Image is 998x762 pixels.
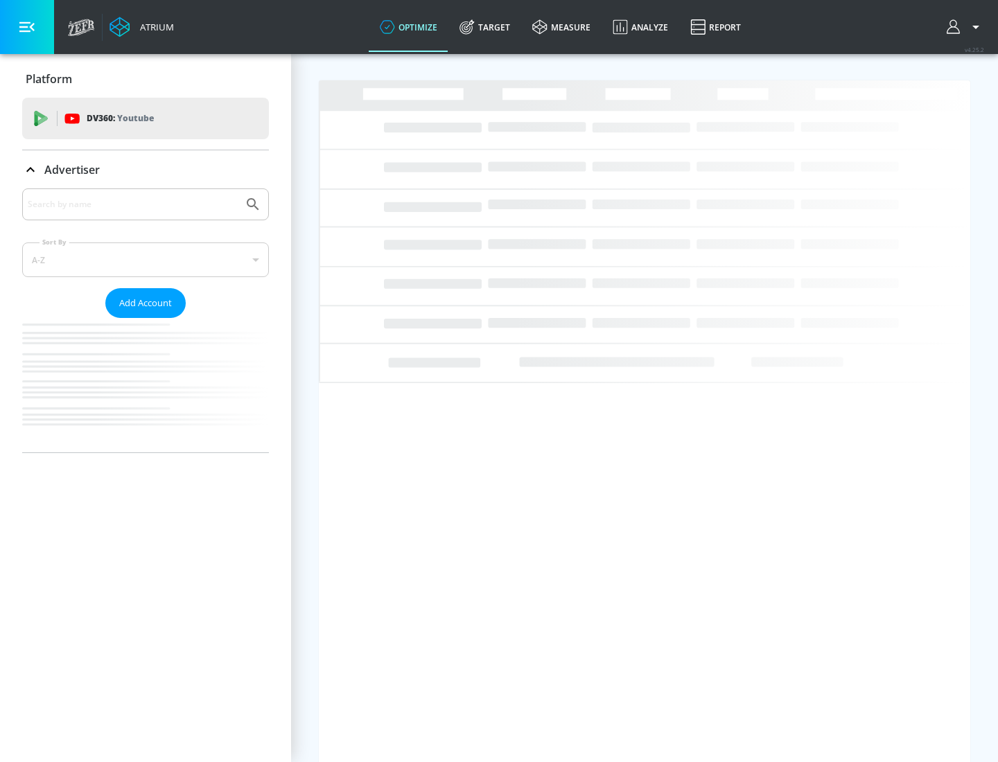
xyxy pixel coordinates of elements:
[44,162,100,177] p: Advertiser
[521,2,602,52] a: measure
[119,295,172,311] span: Add Account
[22,318,269,452] nav: list of Advertiser
[105,288,186,318] button: Add Account
[448,2,521,52] a: Target
[117,111,154,125] p: Youtube
[134,21,174,33] div: Atrium
[26,71,72,87] p: Platform
[22,242,269,277] div: A-Z
[87,111,154,126] p: DV360:
[40,238,69,247] label: Sort By
[369,2,448,52] a: optimize
[22,150,269,189] div: Advertiser
[22,188,269,452] div: Advertiser
[22,98,269,139] div: DV360: Youtube
[28,195,238,213] input: Search by name
[602,2,679,52] a: Analyze
[965,46,984,53] span: v 4.25.2
[110,17,174,37] a: Atrium
[679,2,752,52] a: Report
[22,60,269,98] div: Platform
